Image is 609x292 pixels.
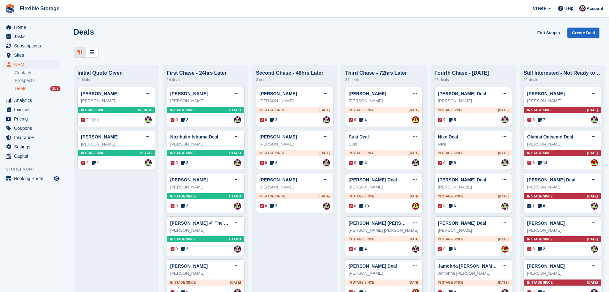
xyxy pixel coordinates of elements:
span: In stage since [527,194,553,199]
span: Deals [15,86,26,92]
img: Rachael Fisher [579,5,586,12]
img: Rachael Fisher [234,203,241,210]
span: [DATE] [587,151,598,155]
span: 0 [171,160,178,166]
a: menu [3,51,60,60]
span: Pricing [14,114,52,123]
span: In stage since [527,280,553,285]
span: CRM [14,60,52,69]
span: Account [587,5,603,12]
span: 14 [538,160,547,166]
span: 0 [92,117,99,123]
img: Rachael Fisher [145,116,152,123]
div: [PERSON_NAME] [527,141,598,147]
span: 0 [171,246,178,252]
a: Rachael Fisher [501,203,509,210]
img: Rachael Fisher [145,159,152,166]
a: [PERSON_NAME] [81,134,118,139]
a: [PERSON_NAME] [349,91,386,96]
span: 2 [181,203,188,209]
img: Rachael Fisher [501,159,509,166]
img: David Jones [412,116,419,123]
span: 2 [181,117,188,123]
div: 14 deals [167,76,244,84]
div: Still Interested - Not Ready to Book [524,70,601,76]
span: Help [565,5,573,12]
span: 1H AGO [229,108,241,113]
span: In stage since [170,151,196,155]
span: [DATE] [587,108,598,113]
span: 3 [270,117,277,123]
span: 1H AGO [229,237,241,242]
span: In stage since [170,280,196,285]
span: [DATE] [587,237,598,242]
span: Invoices [14,105,52,114]
div: [PERSON_NAME] [170,227,241,234]
div: [PERSON_NAME] [527,184,598,190]
a: Rachael Fisher [234,159,241,166]
span: [DATE] [409,151,419,155]
img: Rachael Fisher [323,116,330,123]
span: 0 [260,117,267,123]
span: Create [533,5,546,12]
div: [PERSON_NAME] [81,98,152,104]
a: [PERSON_NAME] Deal [527,177,575,182]
a: menu [3,142,60,151]
div: [PERSON_NAME] [349,270,419,277]
span: [DATE] [409,237,419,242]
span: Subscriptions [14,41,52,50]
span: 7 [538,117,545,123]
div: [PERSON_NAME] [438,98,509,104]
span: 2 [181,160,188,166]
span: [DATE] [498,108,509,113]
a: menu [3,23,60,32]
span: 0 [438,203,445,209]
a: menu [3,133,60,142]
span: 2 [538,246,545,252]
div: 26 deals [434,76,512,84]
a: [PERSON_NAME] [170,177,208,182]
span: 3 [270,160,277,166]
a: menu [3,124,60,133]
img: Rachael Fisher [412,159,419,166]
span: Storefront [6,166,64,172]
span: In stage since [349,194,374,199]
div: [PERSON_NAME] [527,227,598,234]
span: 0 [260,203,267,209]
a: David Jones [412,203,419,210]
div: First Chase - 24hrs Later [167,70,244,76]
a: Rachael Fisher [234,116,241,123]
div: [PERSON_NAME] [260,184,330,190]
a: [PERSON_NAME] Deal [438,91,486,96]
div: Jamohria [PERSON_NAME] [438,270,509,277]
img: Rachael Fisher [591,116,598,123]
span: [DATE] [498,280,509,285]
a: Preview store [53,175,60,182]
div: Nike [438,141,509,147]
a: [PERSON_NAME] Deal [349,177,397,182]
div: Second Chase - 48hrs Later [256,70,334,76]
span: Capital [14,152,52,161]
a: [PERSON_NAME] @ The Kingsmen Movers [170,221,262,226]
span: 1H AGO [229,151,241,155]
span: Coupons [14,124,52,133]
span: 4 [359,117,367,123]
span: 0 [349,203,356,209]
a: [PERSON_NAME] Deal [438,177,486,182]
a: [PERSON_NAME] [260,134,297,139]
a: David Jones [591,159,598,166]
span: 1 [92,160,99,166]
img: Rachael Fisher [591,203,598,210]
img: Rachael Fisher [412,246,419,253]
div: [PERSON_NAME] [260,141,330,147]
div: [PERSON_NAME] [438,227,509,234]
a: [PERSON_NAME] [PERSON_NAME] Deal [349,221,436,226]
span: 0 [260,160,267,166]
span: 10 [359,203,369,209]
div: [PERSON_NAME] [527,270,598,277]
span: 6 [449,203,456,209]
a: menu [3,41,60,50]
span: In stage since [260,108,285,113]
